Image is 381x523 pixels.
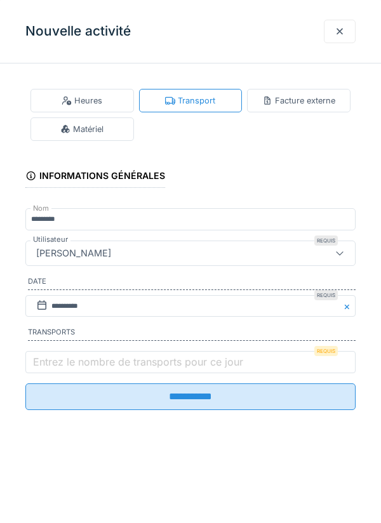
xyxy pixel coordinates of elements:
div: Informations générales [25,166,165,188]
label: Transports [28,327,356,341]
div: Requis [314,346,338,356]
label: Utilisateur [30,234,70,245]
div: Heures [62,95,102,107]
div: Requis [314,290,338,300]
label: Entrez le nombre de transports pour ce jour [30,354,246,369]
div: Matériel [60,123,104,135]
label: Date [28,276,356,290]
div: Facture externe [262,95,335,107]
div: Requis [314,235,338,246]
button: Close [342,295,356,317]
h3: Nouvelle activité [25,23,131,39]
div: Transport [165,95,215,107]
label: Nom [30,203,51,214]
div: [PERSON_NAME] [31,246,116,260]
